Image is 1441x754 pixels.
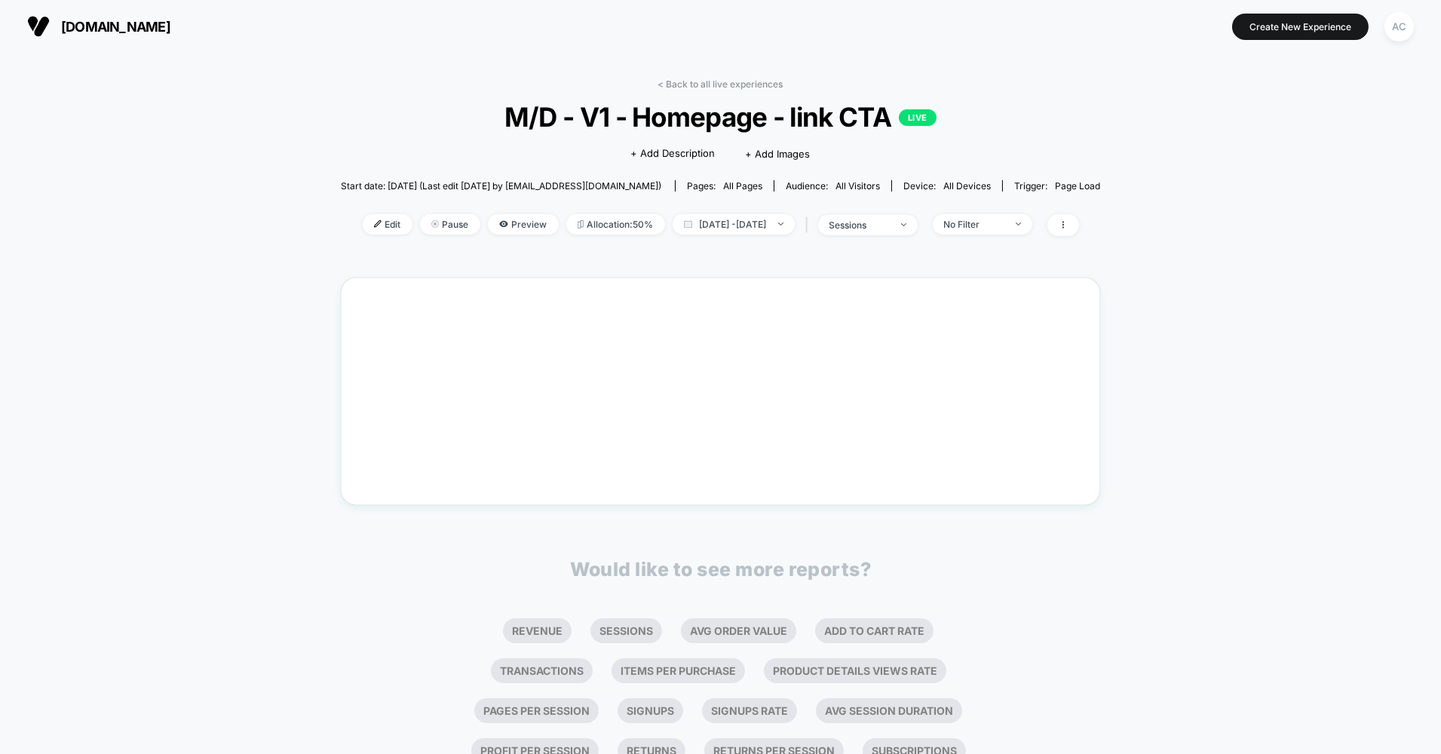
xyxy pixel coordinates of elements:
span: Allocation: 50% [566,214,665,234]
img: Visually logo [27,15,50,38]
span: Edit [363,214,412,234]
span: All Visitors [835,180,880,192]
li: Revenue [503,618,572,643]
span: + Add Description [630,146,715,161]
img: end [1016,222,1021,225]
img: calendar [684,220,692,228]
img: end [778,222,783,225]
li: Avg Session Duration [816,698,962,723]
li: Items Per Purchase [612,658,745,683]
span: Device: [891,180,1002,192]
li: Signups Rate [702,698,797,723]
li: Add To Cart Rate [815,618,934,643]
li: Product Details Views Rate [764,658,946,683]
button: [DOMAIN_NAME] [23,14,175,38]
span: Preview [488,214,559,234]
img: end [431,220,439,228]
div: AC [1384,12,1414,41]
div: Audience: [786,180,880,192]
div: No Filter [944,219,1004,230]
span: all devices [943,180,991,192]
div: Trigger: [1014,180,1100,192]
div: Pages: [687,180,762,192]
img: edit [374,220,382,228]
li: Avg Order Value [681,618,796,643]
div: sessions [829,219,890,231]
span: Page Load [1055,180,1100,192]
li: Pages Per Session [474,698,599,723]
li: Signups [618,698,683,723]
span: Start date: [DATE] (Last edit [DATE] by [EMAIL_ADDRESS][DOMAIN_NAME]) [341,180,661,192]
img: end [901,223,906,226]
span: | [802,214,818,236]
button: Create New Experience [1232,14,1369,40]
span: [DATE] - [DATE] [673,214,795,234]
a: < Back to all live experiences [658,78,783,90]
span: [DOMAIN_NAME] [61,19,170,35]
span: Pause [420,214,480,234]
p: LIVE [899,109,937,126]
p: Would like to see more reports? [570,558,872,581]
button: AC [1380,11,1418,42]
li: Sessions [590,618,662,643]
span: + Add Images [745,148,810,160]
span: M/D - V1 - Homepage - link CTA [379,101,1062,133]
img: rebalance [578,220,584,228]
li: Transactions [491,658,593,683]
span: all pages [723,180,762,192]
